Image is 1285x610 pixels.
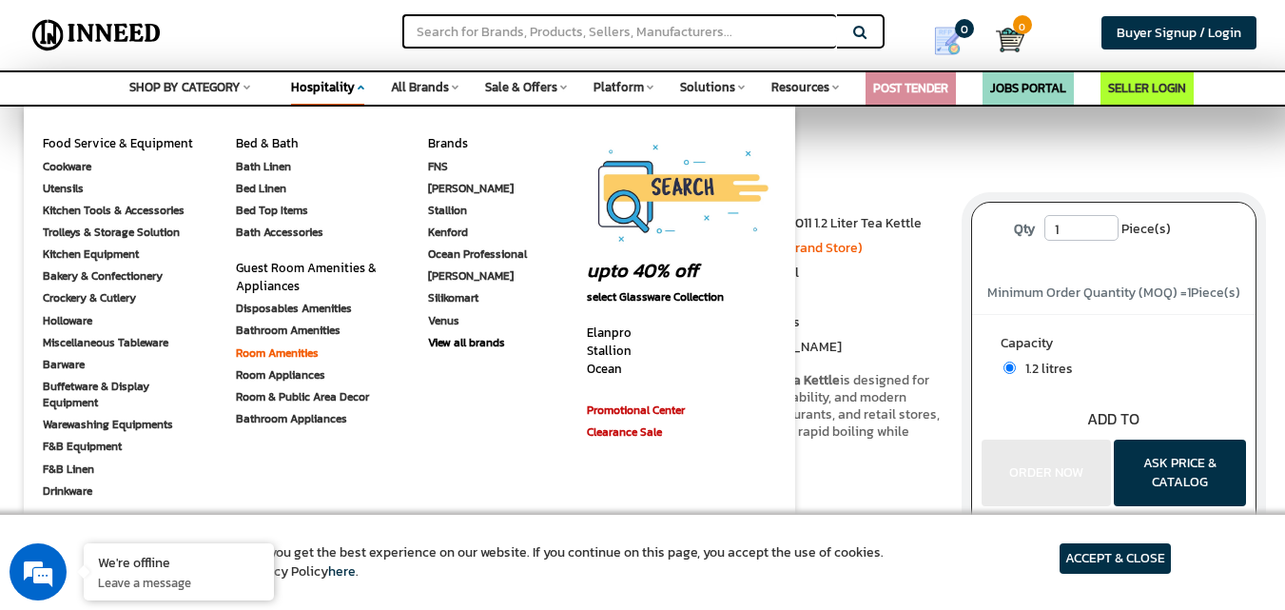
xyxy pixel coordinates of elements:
[680,78,735,96] span: Solutions
[114,543,884,581] article: We use cookies to ensure you get the best experience on our website. If you continue on this page...
[594,78,644,96] span: Platform
[933,27,962,55] img: Show My Quotes
[972,408,1256,430] div: ADD TO
[279,474,345,500] em: Submit
[1001,334,1228,358] label: Capacity
[873,79,948,97] a: POST TENDER
[312,10,358,55] div: Minimize live chat window
[709,313,943,332] li: 220 - 240 Volts
[1013,15,1032,34] span: 0
[1004,215,1044,244] label: Qty
[990,79,1066,97] a: JOBS PORTAL
[291,97,364,108] div: Space
[1108,79,1186,97] a: SELLER LOGIN
[987,283,1240,303] span: Minimum Order Quantity (MOQ) = Piece(s)
[955,19,974,38] span: 0
[10,407,362,474] textarea: Type your message and click 'Submit'
[291,78,355,96] span: Hospitality
[328,561,356,581] a: here
[129,78,241,96] span: SHOP BY CATEGORY
[98,553,260,571] div: We're offline
[1187,283,1191,303] span: 1
[996,26,1024,54] img: Cart
[912,19,996,63] a: my Quotes 0
[1121,215,1171,244] span: Piece(s)
[771,78,829,96] span: Resources
[1101,16,1256,49] a: Buyer Signup / Login
[1016,359,1073,379] span: 1.2 litres
[709,288,943,307] li: 1.2 litres
[1117,23,1241,43] span: Buyer Signup / Login
[1060,543,1171,574] article: ACCEPT & CLOSE
[485,78,557,96] span: Sale & Offers
[32,114,80,125] img: logo_Zg8I0qSkbAqR2WFHt3p6CTuqpyXMFPubPcD2OT02zFN43Cy9FUNNG3NEPhM_Q1qe_.png
[709,214,943,233] li: WALTHR IR-EK011 1.2 Liter Tea Kettle
[98,574,260,591] p: Leave a message
[709,264,943,283] li: Stainless Steel
[391,78,449,96] span: All Brands
[709,338,943,357] li: 1500 [PERSON_NAME]
[99,107,320,131] div: Leave a message
[1114,440,1246,506] button: ASK PRICE & CATALOG
[40,184,332,376] span: We are offline. Please leave us a message.
[26,11,167,59] img: Inneed.Market
[149,386,242,400] em: Driven by SalesIQ
[996,19,1008,61] a: Cart 0
[402,14,836,49] input: Search for Brands, Products, Sellers, Manufacturers...
[131,387,145,399] img: salesiqlogo_leal7QplfZFryJ6FIlVepeu7OftD7mt8q6exU6-34PB8prfIgodN67KcxXM9Y7JQ_.png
